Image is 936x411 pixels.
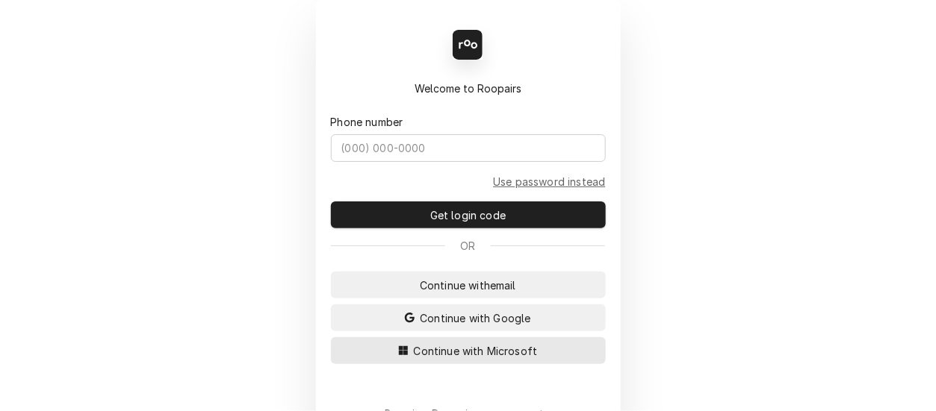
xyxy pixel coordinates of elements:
span: Continue with email [417,277,519,293]
span: Continue with Google [417,310,533,326]
button: Get login code [331,201,606,228]
input: (000) 000-0000 [331,134,606,162]
button: Continue with Google [331,304,606,331]
span: Continue with Microsoft [411,343,541,359]
span: Get login code [427,207,509,223]
a: Go to Phone and password form [493,174,605,189]
div: Welcome to Roopairs [331,81,606,96]
button: Continue withemail [331,272,606,298]
label: Phone number [331,114,403,130]
div: Or [331,238,606,254]
button: Continue with Microsoft [331,337,606,364]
